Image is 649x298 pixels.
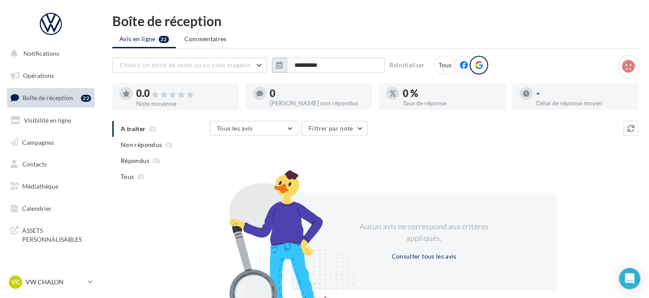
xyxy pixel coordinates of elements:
[5,155,96,174] a: Contacts
[22,138,54,146] span: Campagnes
[121,172,134,181] span: Tous
[153,157,160,164] span: (0)
[5,133,96,152] a: Campagnes
[210,121,298,136] button: Tous les avis
[23,72,54,79] span: Opérations
[136,89,232,99] div: 0.0
[23,50,59,57] span: Notifications
[165,141,173,148] span: (0)
[403,89,498,98] div: 0 %
[136,101,232,107] div: Note moyenne
[5,177,96,196] a: Médiathèque
[386,60,428,70] button: Réinitialiser
[11,278,20,286] span: VC
[184,35,227,43] span: Commentaires
[270,89,365,98] div: 0
[121,140,162,149] span: Non répondus
[403,100,498,106] div: Taux de réponse
[5,66,96,85] a: Opérations
[7,274,95,290] a: VC VW CHALON
[5,199,96,218] a: Calendrier
[22,224,91,244] span: ASSETS PERSONNALISABLES
[22,160,47,168] span: Contacts
[270,100,365,106] div: [PERSON_NAME] non répondus
[81,95,91,102] div: 22
[26,278,84,286] p: VW CHALON
[348,221,500,244] div: Aucun avis ne correspond aux critères appliqués.
[5,111,96,130] a: Visibilité en ligne
[121,156,149,165] span: Répondus
[5,88,96,107] a: Boîte de réception22
[137,173,145,180] span: (0)
[5,44,93,63] button: Notifications
[388,251,460,262] button: Consulter tous les avis
[217,124,253,132] span: Tous les avis
[619,268,640,289] div: Open Intercom Messenger
[120,61,251,69] span: Choisir un point de vente ou un code magasin
[23,94,73,101] span: Boîte de réception
[24,116,71,124] span: Visibilité en ligne
[5,221,96,247] a: ASSETS PERSONNALISABLES
[22,182,58,190] span: Médiathèque
[433,56,457,74] div: Tous
[112,14,638,27] div: Boîte de réception
[22,205,52,212] span: Calendrier
[112,58,267,73] button: Choisir un point de vente ou un code magasin
[301,121,368,136] button: Filtrer par note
